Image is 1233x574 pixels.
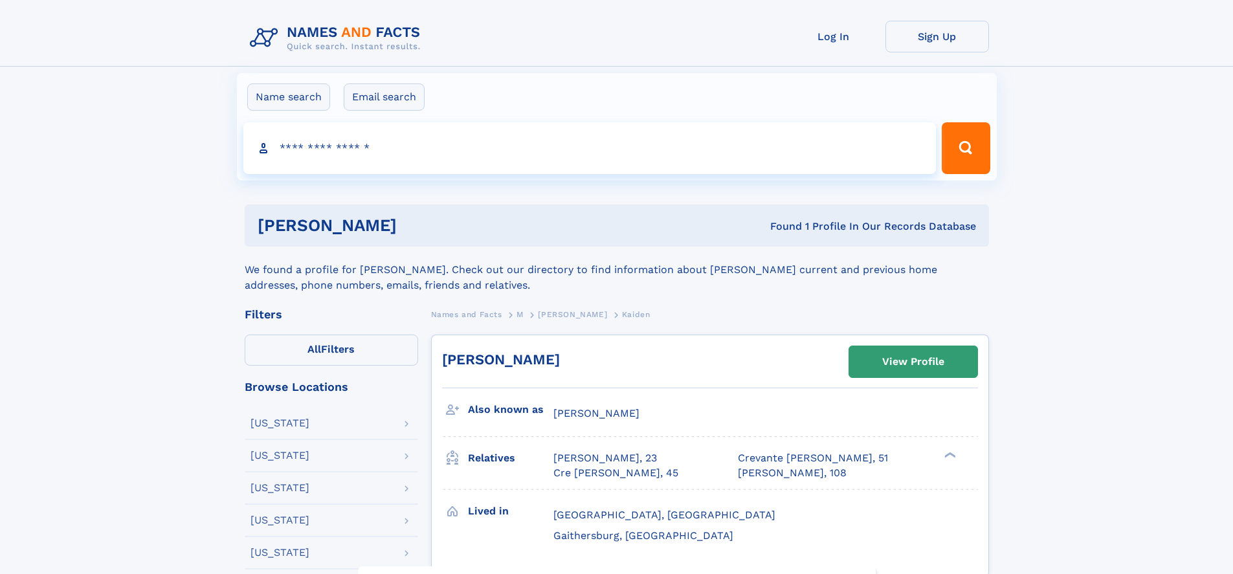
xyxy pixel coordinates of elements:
a: [PERSON_NAME] [442,351,560,368]
h3: Relatives [468,447,553,469]
div: View Profile [882,347,944,377]
a: Log In [782,21,885,52]
div: Browse Locations [245,381,418,393]
div: We found a profile for [PERSON_NAME]. Check out our directory to find information about [PERSON_N... [245,247,989,293]
a: M [517,306,524,322]
h3: Also known as [468,399,553,421]
div: [US_STATE] [250,483,309,493]
span: Kaiden [622,310,650,319]
label: Filters [245,335,418,366]
div: [US_STATE] [250,450,309,461]
div: Filters [245,309,418,320]
img: Logo Names and Facts [245,21,431,56]
input: search input [243,122,937,174]
div: Found 1 Profile In Our Records Database [583,219,976,234]
a: Sign Up [885,21,989,52]
h1: [PERSON_NAME] [258,217,584,234]
label: Name search [247,83,330,111]
h3: Lived in [468,500,553,522]
span: [GEOGRAPHIC_DATA], [GEOGRAPHIC_DATA] [553,509,775,521]
a: Crevante [PERSON_NAME], 51 [738,451,888,465]
span: M [517,310,524,319]
a: Cre [PERSON_NAME], 45 [553,466,678,480]
div: [US_STATE] [250,418,309,428]
span: All [307,343,321,355]
a: View Profile [849,346,977,377]
label: Email search [344,83,425,111]
span: [PERSON_NAME] [538,310,607,319]
div: ❯ [941,451,957,459]
span: [PERSON_NAME] [553,407,639,419]
button: Search Button [942,122,990,174]
span: Gaithersburg, [GEOGRAPHIC_DATA] [553,529,733,542]
a: [PERSON_NAME], 23 [553,451,657,465]
a: Names and Facts [431,306,502,322]
a: [PERSON_NAME], 108 [738,466,847,480]
div: [US_STATE] [250,515,309,525]
a: [PERSON_NAME] [538,306,607,322]
div: [US_STATE] [250,547,309,558]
